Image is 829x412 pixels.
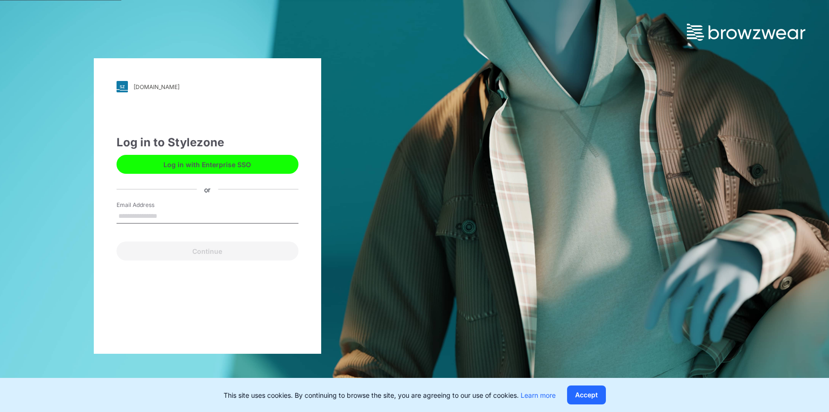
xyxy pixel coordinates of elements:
[197,184,218,194] div: or
[117,134,298,151] div: Log in to Stylezone
[117,81,298,92] a: [DOMAIN_NAME]
[117,201,183,209] label: Email Address
[567,385,606,404] button: Accept
[521,391,556,399] a: Learn more
[117,155,298,174] button: Log in with Enterprise SSO
[117,81,128,92] img: svg+xml;base64,PHN2ZyB3aWR0aD0iMjgiIGhlaWdodD0iMjgiIHZpZXdCb3g9IjAgMCAyOCAyOCIgZmlsbD0ibm9uZSIgeG...
[134,83,180,90] div: [DOMAIN_NAME]
[224,390,556,400] p: This site uses cookies. By continuing to browse the site, you are agreeing to our use of cookies.
[687,24,805,41] img: browzwear-logo.73288ffb.svg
